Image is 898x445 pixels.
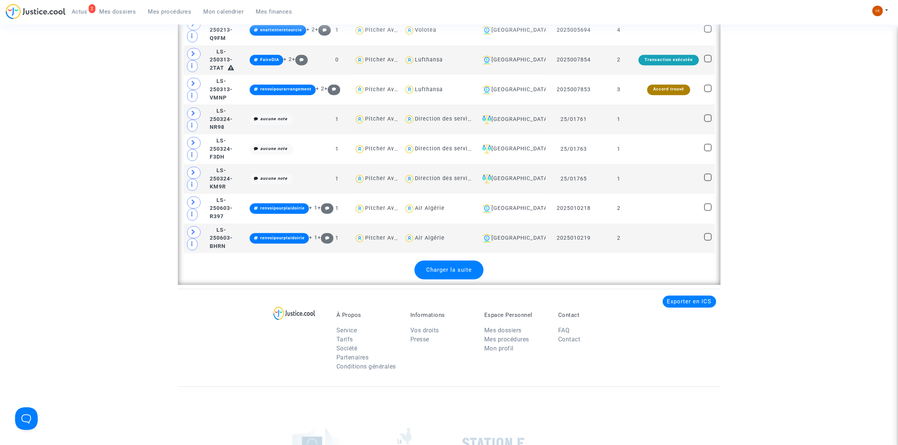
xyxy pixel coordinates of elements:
[404,233,415,244] img: icon-user.svg
[404,84,415,95] img: icon-user.svg
[602,75,636,104] td: 3
[410,327,439,334] a: Vos droits
[404,203,415,214] img: icon-user.svg
[479,85,543,94] div: [GEOGRAPHIC_DATA]
[336,354,369,361] a: Partenaires
[72,8,87,15] span: Actus
[260,206,305,211] span: renvoipourplaidoirie
[316,86,324,92] span: + 2
[283,56,292,63] span: + 2
[415,57,443,63] div: Lufthansa
[365,116,407,122] div: Pitcher Avocat
[415,235,445,241] div: Air Algérie
[204,8,244,15] span: Mon calendrier
[15,407,38,430] iframe: Help Scout Beacon - Open
[89,4,95,13] div: 2
[365,27,407,33] div: Pitcher Avocat
[426,266,472,273] span: Charger la suite
[479,234,543,243] div: [GEOGRAPHIC_DATA]
[415,116,624,122] div: Direction des services judiciaires du Ministère de la Justice - Bureau FIP4
[210,138,233,160] span: LS-250324-F3DH
[546,134,602,164] td: 25/01763
[260,87,312,92] span: renvoipourarrangement
[479,204,543,213] div: [GEOGRAPHIC_DATA]
[484,336,529,343] a: Mes procédures
[410,336,429,343] a: Presse
[365,145,407,152] div: Pitcher Avocat
[260,176,287,181] i: aucune note
[602,15,636,45] td: 4
[210,78,233,101] span: LS-250313-VMNP
[482,234,491,243] img: icon-banque.svg
[210,49,233,71] span: LS-250313-2TAT
[210,227,233,249] span: LS-250603-BHRN
[479,26,543,35] div: [GEOGRAPHIC_DATA]
[410,312,473,318] p: Informations
[322,134,352,164] td: 1
[482,174,491,183] img: icon-faciliter-sm.svg
[315,26,331,33] span: +
[260,57,279,62] span: FaireDIA
[602,223,636,253] td: 2
[482,55,491,64] img: icon-banque.svg
[404,144,415,154] img: icon-user.svg
[479,55,543,64] div: [GEOGRAPHIC_DATA]
[546,75,602,104] td: 2025007853
[546,194,602,223] td: 2025010218
[365,175,407,182] div: Pitcher Avocat
[558,312,621,318] p: Contact
[546,164,602,194] td: 25/01765
[404,173,415,184] img: icon-user.svg
[306,26,315,33] span: + 2
[336,327,357,334] a: Service
[260,28,302,32] span: enattenteretourcie
[354,233,365,244] img: icon-user.svg
[354,114,365,125] img: icon-user.svg
[546,104,602,134] td: 25/01761
[482,204,491,213] img: icon-banque.svg
[484,345,514,352] a: Mon profil
[639,55,699,65] div: Transaction exécutée
[210,108,233,130] span: LS-250324-NR98
[309,234,318,241] span: + 1
[336,363,396,370] a: Conditions générales
[354,25,365,36] img: icon-user.svg
[322,223,352,253] td: 1
[273,306,315,320] img: logo-lg.svg
[336,336,353,343] a: Tarifs
[415,205,445,211] div: Air Algérie
[318,205,334,211] span: +
[558,336,580,343] a: Contact
[322,45,352,75] td: 0
[602,104,636,134] td: 1
[260,116,287,121] i: aucune note
[322,15,352,45] td: 1
[415,175,624,182] div: Direction des services judiciaires du Ministère de la Justice - Bureau FIP4
[415,86,443,93] div: Lufthansa
[602,45,636,75] td: 2
[322,164,352,194] td: 1
[482,144,491,153] img: icon-faciliter-sm.svg
[482,115,491,124] img: icon-faciliter-sm.svg
[309,205,318,211] span: + 1
[354,84,365,95] img: icon-user.svg
[404,55,415,66] img: icon-user.svg
[260,146,287,151] i: aucune note
[365,86,407,93] div: Pitcher Avocat
[210,19,233,41] span: LS-250213-Q9FM
[322,194,352,223] td: 1
[336,312,399,318] p: À Propos
[292,56,308,63] span: +
[148,8,192,15] span: Mes procédures
[354,173,365,184] img: icon-user.svg
[256,8,292,15] span: Mes finances
[482,85,491,94] img: icon-banque.svg
[602,164,636,194] td: 1
[872,6,883,16] img: fc99b196863ffcca57bb8fe2645aafd9
[415,27,436,33] div: Volotea
[354,144,365,154] img: icon-user.svg
[100,8,136,15] span: Mes dossiers
[546,223,602,253] td: 2025010219
[336,345,358,352] a: Société
[415,145,624,152] div: Direction des services judiciaires du Ministère de la Justice - Bureau FIP4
